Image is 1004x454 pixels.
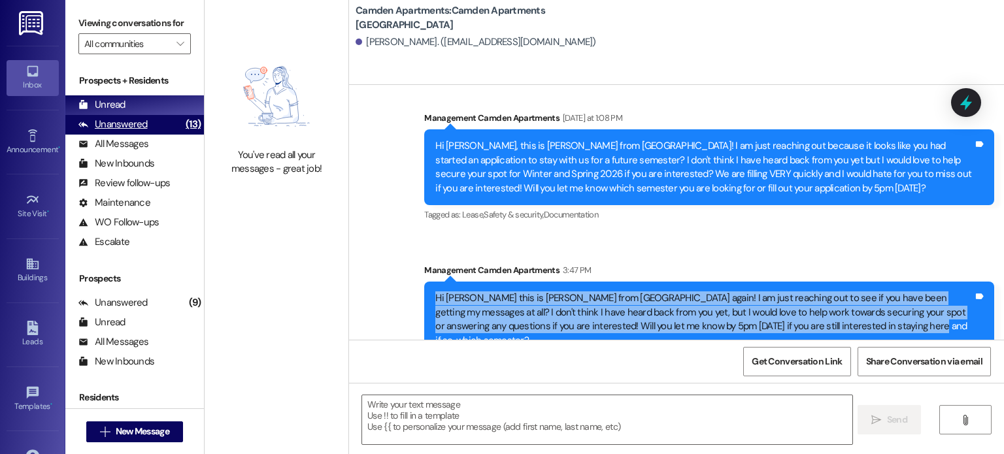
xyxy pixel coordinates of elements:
[7,381,59,417] a: Templates •
[78,296,148,310] div: Unanswered
[78,355,154,368] div: New Inbounds
[462,209,484,220] span: Lease ,
[116,425,169,438] span: New Message
[356,4,617,32] b: Camden Apartments: Camden Apartments [GEOGRAPHIC_DATA]
[424,205,994,224] div: Tagged as:
[176,39,184,49] i: 
[858,405,921,434] button: Send
[435,139,973,195] div: Hi [PERSON_NAME], this is [PERSON_NAME] from [GEOGRAPHIC_DATA]! I am just reaching out because it...
[752,355,842,368] span: Get Conversation Link
[84,33,170,54] input: All communities
[65,74,204,88] div: Prospects + Residents
[50,400,52,409] span: •
[78,13,191,33] label: Viewing conversations for
[78,216,159,229] div: WO Follow-ups
[7,317,59,352] a: Leads
[219,51,334,142] img: empty-state
[887,413,907,427] span: Send
[858,347,991,376] button: Share Conversation via email
[86,421,183,442] button: New Message
[424,263,994,282] div: Management Camden Apartments
[78,118,148,131] div: Unanswered
[58,143,60,152] span: •
[743,347,850,376] button: Get Conversation Link
[560,111,622,125] div: [DATE] at 1:08 PM
[78,196,150,210] div: Maintenance
[78,98,125,112] div: Unread
[182,114,204,135] div: (13)
[19,11,46,35] img: ResiDesk Logo
[100,427,110,437] i: 
[219,148,334,176] div: You've read all your messages - great job!
[356,35,596,49] div: [PERSON_NAME]. ([EMAIL_ADDRESS][DOMAIN_NAME])
[7,60,59,95] a: Inbox
[484,209,543,220] span: Safety & security ,
[7,189,59,224] a: Site Visit •
[78,235,129,249] div: Escalate
[78,137,148,151] div: All Messages
[78,335,148,349] div: All Messages
[186,293,204,313] div: (9)
[435,291,973,348] div: Hi [PERSON_NAME] this is [PERSON_NAME] from [GEOGRAPHIC_DATA] again! I am just reaching out to se...
[78,316,125,329] div: Unread
[47,207,49,216] span: •
[871,415,881,425] i: 
[78,157,154,170] div: New Inbounds
[7,253,59,288] a: Buildings
[424,111,994,129] div: Management Camden Apartments
[65,391,204,404] div: Residents
[78,176,170,190] div: Review follow-ups
[65,272,204,285] div: Prospects
[960,415,970,425] i: 
[560,263,591,277] div: 3:47 PM
[866,355,982,368] span: Share Conversation via email
[544,209,599,220] span: Documentation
